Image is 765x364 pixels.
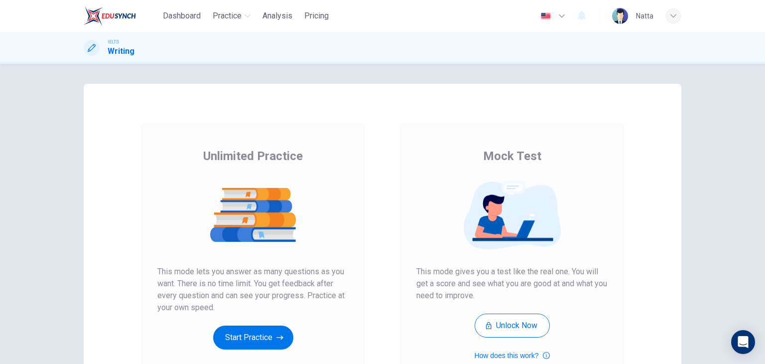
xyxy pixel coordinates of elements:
img: en [539,12,552,20]
button: How does this work? [474,350,549,362]
span: Mock Test [483,148,541,164]
span: IELTS [108,38,119,45]
div: Open Intercom Messenger [731,330,755,354]
div: Natta [636,10,653,22]
a: EduSynch logo [84,6,159,26]
span: Unlimited Practice [203,148,303,164]
h1: Writing [108,45,134,57]
span: Dashboard [163,10,201,22]
span: This mode lets you answer as many questions as you want. There is no time limit. You get feedback... [157,266,349,314]
button: Practice [209,7,255,25]
span: Practice [213,10,242,22]
img: Profile picture [612,8,628,24]
button: Dashboard [159,7,205,25]
span: Pricing [304,10,329,22]
img: EduSynch logo [84,6,136,26]
button: Pricing [300,7,333,25]
span: This mode gives you a test like the real one. You will get a score and see what you are good at a... [416,266,608,302]
button: Start Practice [213,326,293,350]
button: Unlock Now [475,314,550,338]
button: Analysis [258,7,296,25]
span: Analysis [262,10,292,22]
